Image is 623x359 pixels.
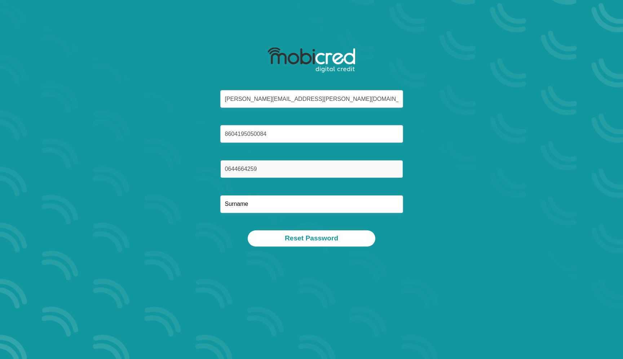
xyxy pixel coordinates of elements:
[268,48,355,73] img: mobicred logo
[220,125,403,143] input: ID Number
[220,90,403,108] input: Email
[220,160,403,178] input: Cellphone Number
[220,195,403,213] input: Surname
[248,230,375,247] button: Reset Password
